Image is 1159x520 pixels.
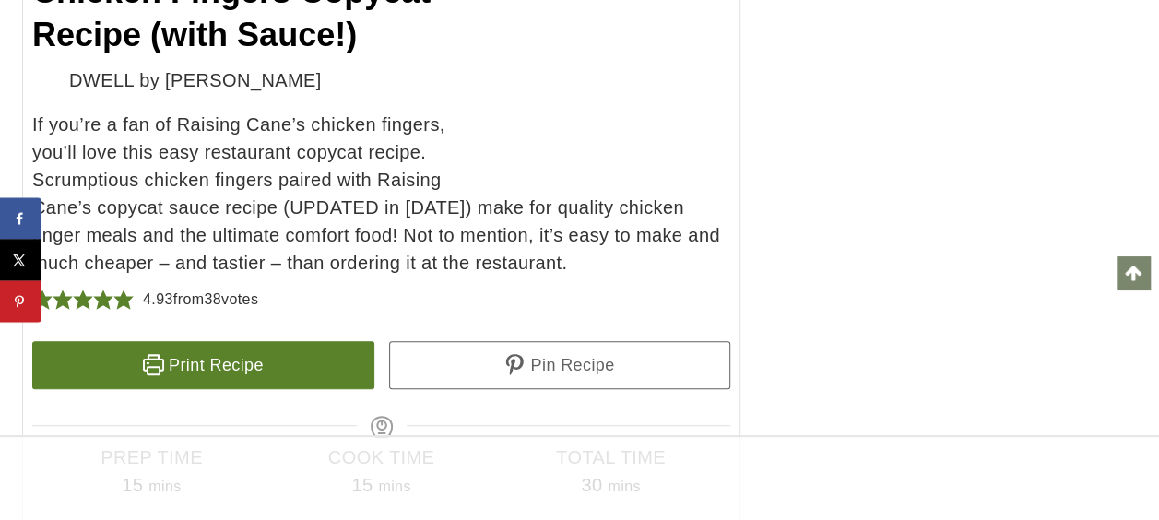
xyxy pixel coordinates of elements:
a: Print Recipe [32,341,374,389]
span: Rate this recipe 5 out of 5 stars [113,286,134,313]
span: Rate this recipe 1 out of 5 stars [32,286,53,313]
span: 4.93 [143,291,173,307]
span: If you’re a fan of Raising Cane’s chicken fingers, you’ll love this easy restaurant copycat recip... [32,111,730,277]
a: Scroll to top [1117,256,1150,290]
div: from votes [143,286,258,313]
span: Rate this recipe 4 out of 5 stars [93,286,113,313]
a: Pin Recipe [389,341,731,389]
span: Rate this recipe 2 out of 5 stars [53,286,73,313]
span: Rate this recipe 3 out of 5 stars [73,286,93,313]
span: 38 [204,291,221,307]
span: DWELL by [PERSON_NAME] [69,66,322,94]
